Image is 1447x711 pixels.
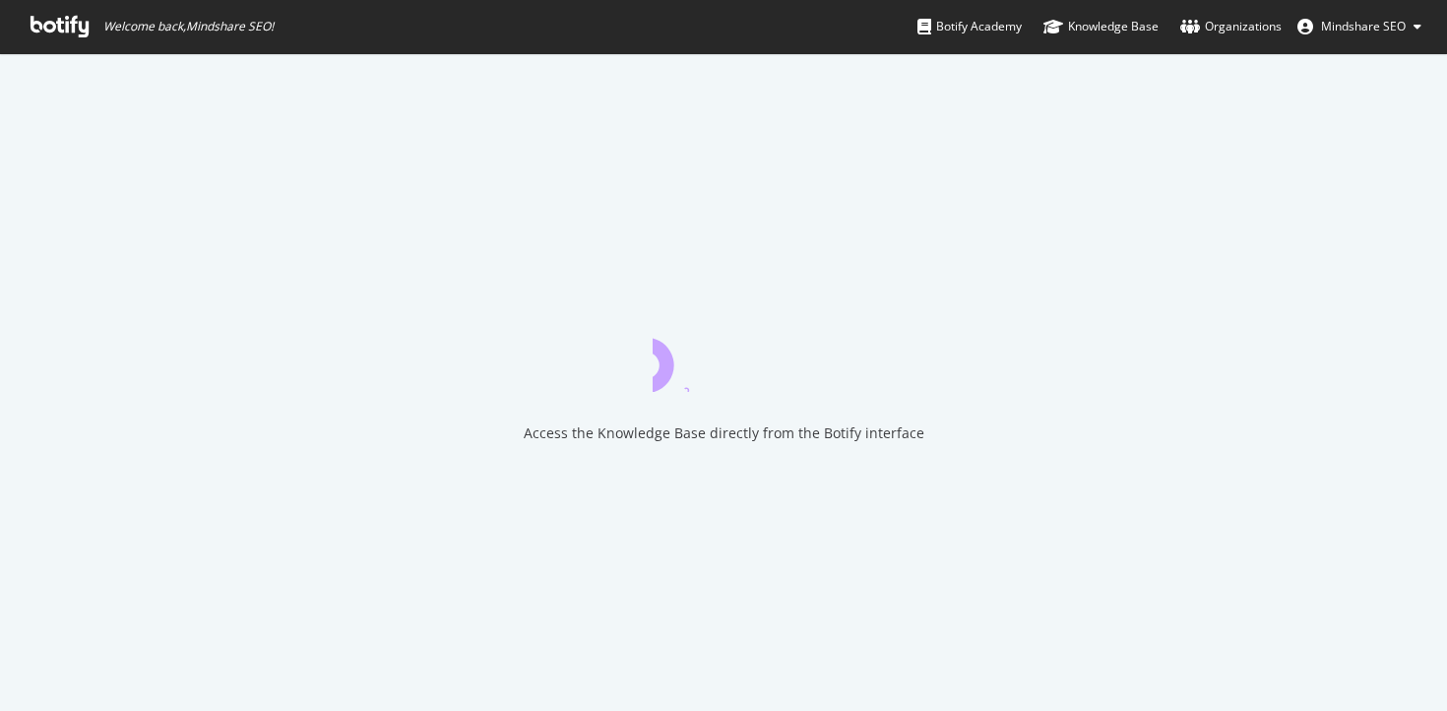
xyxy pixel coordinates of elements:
div: Botify Academy [917,17,1022,36]
span: Mindshare SEO [1321,18,1406,34]
button: Mindshare SEO [1282,11,1437,42]
span: Welcome back, Mindshare SEO ! [103,19,274,34]
div: Organizations [1180,17,1282,36]
div: Knowledge Base [1043,17,1159,36]
div: Access the Knowledge Base directly from the Botify interface [524,423,924,443]
div: animation [653,321,794,392]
